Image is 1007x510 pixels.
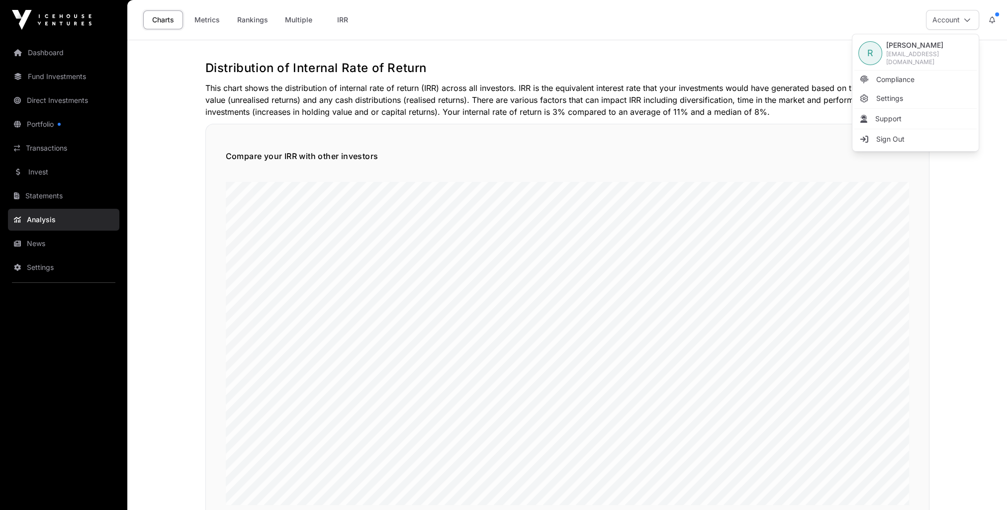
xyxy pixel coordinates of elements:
[875,114,902,124] span: Support
[205,60,929,76] h2: Distribution of Internal Rate of Return
[8,137,119,159] a: Transactions
[854,130,977,148] li: Sign Out
[926,10,979,30] button: Account
[8,66,119,87] a: Fund Investments
[205,82,929,118] p: This chart shows the distribution of internal rate of return (IRR) across all investors. IRR is t...
[854,110,977,128] li: Support
[8,185,119,207] a: Statements
[231,10,275,29] a: Rankings
[886,50,973,66] span: [EMAIL_ADDRESS][DOMAIN_NAME]
[854,71,977,88] a: Compliance
[8,233,119,255] a: News
[8,161,119,183] a: Invest
[867,46,873,60] span: R
[8,209,119,231] a: Analysis
[226,150,909,162] h5: Compare your IRR with other investors
[8,256,119,278] a: Settings
[854,89,977,107] a: Settings
[876,93,903,103] span: Settings
[876,75,915,85] span: Compliance
[143,10,183,29] a: Charts
[323,10,363,29] a: IRR
[957,462,1007,510] iframe: Chat Widget
[8,42,119,64] a: Dashboard
[12,10,92,30] img: Icehouse Ventures Logo
[886,40,973,50] span: [PERSON_NAME]
[278,10,319,29] a: Multiple
[876,134,905,144] span: Sign Out
[187,10,227,29] a: Metrics
[8,89,119,111] a: Direct Investments
[8,113,119,135] a: Portfolio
